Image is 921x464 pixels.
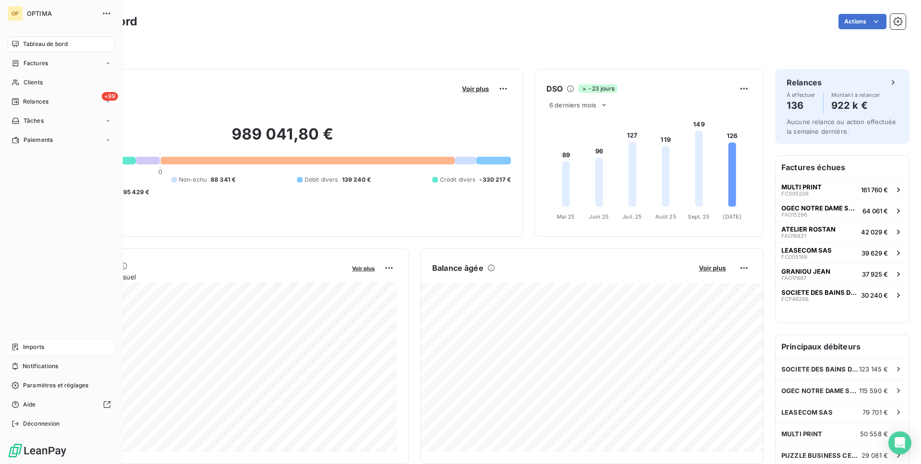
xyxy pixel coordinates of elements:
span: Chiffre d'affaires mensuel [54,272,345,282]
span: Non-échu [179,175,207,184]
span: OGEC NOTRE DAME SACRE COEUR [781,387,859,394]
span: 39 629 € [862,249,888,257]
span: Notifications [23,362,58,371]
span: Imports [23,343,44,351]
span: 123 145 € [859,365,888,373]
span: 88 341 € [211,175,236,184]
span: 6 derniers mois [549,101,596,109]
span: Débit divers [305,175,338,184]
span: Montant à relancer [831,92,880,98]
span: Déconnexion [23,419,60,428]
button: OGEC NOTRE DAME SACRE COEURFAO1529664 061 € [776,200,909,221]
tspan: Août 25 [655,213,676,220]
span: -23 jours [578,84,617,93]
span: FC005206 [781,191,809,197]
button: Voir plus [349,264,378,272]
span: 30 240 € [861,291,888,299]
div: OP [8,6,23,21]
tspan: Juil. 25 [623,213,642,220]
span: ATELIER ROSTAN [781,225,836,233]
span: Factures [24,59,48,68]
h6: Principaux débiteurs [776,335,909,358]
span: OGEC NOTRE DAME SACRE COEUR [781,204,859,212]
span: LEASECOM SAS [781,408,833,416]
span: FC005199 [781,254,807,260]
span: Paiements [24,136,53,144]
span: PUZZLE BUSINESS CENTER [781,452,862,459]
span: FAO15296 [781,212,807,218]
span: 37 925 € [862,270,888,278]
span: Voir plus [699,264,726,272]
tspan: Mai 25 [557,213,575,220]
tspan: Sept. 25 [688,213,709,220]
span: 29 081 € [862,452,888,459]
button: Voir plus [459,84,492,93]
span: -95 429 € [120,188,149,197]
span: 115 590 € [859,387,888,394]
span: Voir plus [462,85,489,93]
span: Crédit divers [440,175,476,184]
span: Tâches [24,116,44,125]
h6: Balance âgée [432,262,484,274]
span: MULTI PRINT [781,430,823,438]
span: 50 558 € [860,430,888,438]
span: Aucune relance ou action effectuée la semaine dernière. [787,118,896,135]
h4: 922 k € [831,98,880,113]
button: GRANIOU JEANFAO1788737 925 € [776,263,909,284]
tspan: Juin 25 [589,213,609,220]
span: GRANIOU JEAN [781,267,830,275]
button: LEASECOM SASFC00519939 629 € [776,242,909,263]
a: Aide [8,397,115,412]
span: 161 760 € [861,186,888,194]
span: +99 [102,92,118,101]
button: ATELIER ROSTANFAO1662142 029 € [776,221,909,242]
tspan: [DATE] [723,213,741,220]
span: SOCIETE DES BAINS DE MER [781,365,859,373]
span: Voir plus [352,265,375,272]
span: 42 029 € [861,228,888,236]
h6: DSO [546,83,563,94]
span: FCP49266 [781,296,809,302]
button: Voir plus [696,264,729,272]
span: Clients [24,78,43,87]
h2: 989 041,80 € [54,125,511,153]
span: LEASECOM SAS [781,246,832,254]
span: 139 240 € [342,175,371,184]
span: À effectuer [787,92,815,98]
span: SOCIETE DES BAINS DE MER [781,289,857,296]
span: 79 701 € [862,408,888,416]
button: Actions [838,14,886,29]
img: Logo LeanPay [8,443,67,458]
span: -330 217 € [479,175,511,184]
span: Relances [23,97,48,106]
button: MULTI PRINTFC005206161 760 € [776,179,909,200]
span: Aide [23,400,36,409]
span: 64 061 € [862,207,888,215]
span: MULTI PRINT [781,183,822,191]
span: Tableau de bord [23,40,68,48]
span: FAO17887 [781,275,806,281]
h4: 136 [787,98,815,113]
div: Open Intercom Messenger [888,431,911,454]
button: SOCIETE DES BAINS DE MERFCP4926630 240 € [776,284,909,305]
h6: Factures échues [776,156,909,179]
span: Paramètres et réglages [23,381,88,390]
h6: Relances [787,77,822,88]
span: OPTIMA [27,10,96,17]
span: FAO16621 [781,233,806,239]
span: 0 [158,168,162,175]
